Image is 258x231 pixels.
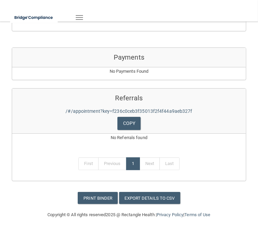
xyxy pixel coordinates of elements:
a: Last [159,158,179,170]
a: Export Details to CSV [119,192,180,204]
a: Copy [117,117,141,130]
a: Privacy Policy [157,212,183,217]
iframe: Drift Widget Chat Controller [224,197,250,223]
a: First [78,158,99,170]
a: /#/appointment?key=f236c0ceb3f35013f2f4f44a9aeb327f [66,108,192,114]
a: Terms of Use [184,212,210,217]
div: Copyright © All rights reserved 2025 @ Rectangle Health | | [12,204,246,226]
a: Print Binder [78,192,118,204]
a: Previous [98,158,126,170]
div: No Referrals found [12,134,246,150]
a: Next [140,158,160,170]
p: No Payments Found [12,67,246,75]
img: bridge_compliance_login_screen.278c3ca4.svg [10,11,58,25]
a: 1 [126,158,140,170]
span: Referrals [115,94,143,102]
div: Payments [12,48,246,67]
